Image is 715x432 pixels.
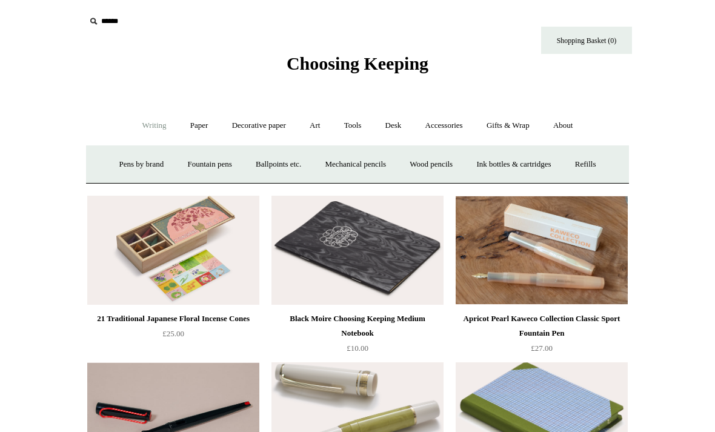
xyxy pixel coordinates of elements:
[374,110,413,142] a: Desk
[108,148,175,181] a: Pens by brand
[176,148,242,181] a: Fountain pens
[414,110,474,142] a: Accessories
[456,196,628,305] a: Apricot Pearl Kaweco Collection Classic Sport Fountain Pen Apricot Pearl Kaweco Collection Classi...
[347,344,368,353] span: £10.00
[456,311,628,361] a: Apricot Pearl Kaweco Collection Classic Sport Fountain Pen £27.00
[564,148,607,181] a: Refills
[245,148,312,181] a: Ballpoints etc.
[333,110,373,142] a: Tools
[179,110,219,142] a: Paper
[271,196,444,305] img: Black Moire Choosing Keeping Medium Notebook
[90,311,256,326] div: 21 Traditional Japanese Floral Incense Cones
[221,110,297,142] a: Decorative paper
[314,148,397,181] a: Mechanical pencils
[541,27,632,54] a: Shopping Basket (0)
[456,196,628,305] img: Apricot Pearl Kaweco Collection Classic Sport Fountain Pen
[271,196,444,305] a: Black Moire Choosing Keeping Medium Notebook Black Moire Choosing Keeping Medium Notebook
[87,196,259,305] img: 21 Traditional Japanese Floral Incense Cones
[287,63,428,71] a: Choosing Keeping
[287,53,428,73] span: Choosing Keeping
[542,110,584,142] a: About
[271,311,444,361] a: Black Moire Choosing Keeping Medium Notebook £10.00
[465,148,562,181] a: Ink bottles & cartridges
[131,110,178,142] a: Writing
[274,311,441,341] div: Black Moire Choosing Keeping Medium Notebook
[476,110,540,142] a: Gifts & Wrap
[531,344,553,353] span: £27.00
[162,329,184,338] span: £25.00
[459,311,625,341] div: Apricot Pearl Kaweco Collection Classic Sport Fountain Pen
[87,311,259,361] a: 21 Traditional Japanese Floral Incense Cones £25.00
[299,110,331,142] a: Art
[87,196,259,305] a: 21 Traditional Japanese Floral Incense Cones 21 Traditional Japanese Floral Incense Cones
[399,148,464,181] a: Wood pencils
